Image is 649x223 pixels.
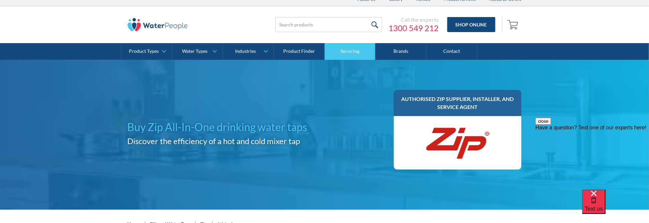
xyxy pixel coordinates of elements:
input: Search products [275,17,382,32]
a: Industries [223,43,273,60]
iframe: podium webchat widget prompt [535,118,649,198]
div: Industries [235,48,256,54]
iframe: podium webchat widget bubble [582,190,649,223]
a: Product Types [121,43,172,60]
a: Product Finder [274,43,325,60]
a: Shop Online [447,17,495,32]
a: Water Types [172,43,222,60]
a: Open empty cart [506,17,522,33]
a: Brands [375,43,426,60]
a: 1300 549 212 [389,23,439,33]
h2: Discover the efficiency of a hot and cold mixer tap [128,135,322,147]
h3: AUTHORISED ZIP SUPPLIER, INSTALLER, AND SERVICE AGENT [400,95,515,111]
a: Servicing [325,43,375,60]
div: Water Types [182,48,207,54]
h1: Buy Zip All-In-One drinking water taps [128,119,322,135]
img: shopping cart [507,19,520,30]
div: Product Types [129,48,159,54]
div: Call the experts [389,16,439,23]
a: Contact [427,43,477,60]
img: The Water People [128,18,188,31]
